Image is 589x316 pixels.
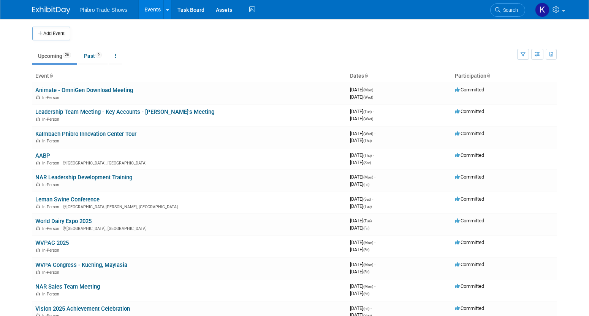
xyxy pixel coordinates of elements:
span: (Mon) [363,263,373,267]
span: Committed [455,218,484,223]
span: [DATE] [350,137,372,143]
span: [DATE] [350,196,373,202]
span: [DATE] [350,269,369,275]
a: Leman Swine Conference [35,196,100,203]
a: Sort by Participation Type [486,73,490,79]
a: Past9 [78,49,108,63]
span: Committed [455,152,484,158]
a: Kalmbach Phibro Innovation Center Tour [35,131,136,137]
a: AABP [35,152,50,159]
span: [DATE] [350,218,374,223]
span: - [374,87,375,93]
span: - [373,218,374,223]
span: In-Person [42,139,62,144]
span: Committed [455,196,484,202]
img: In-Person Event [36,270,40,274]
span: (Fri) [363,292,369,296]
a: Search [490,3,525,17]
span: - [374,239,375,245]
span: - [374,283,375,289]
span: [DATE] [350,131,375,136]
span: Committed [455,131,484,136]
span: [DATE] [350,283,375,289]
th: Dates [347,70,452,83]
div: [GEOGRAPHIC_DATA], [GEOGRAPHIC_DATA] [35,160,344,166]
span: (Wed) [363,132,373,136]
img: In-Person Event [36,292,40,295]
a: Sort by Event Name [49,73,53,79]
span: - [374,131,375,136]
img: ExhibitDay [32,6,70,14]
a: Leadership Team Meeting - Key Accounts - [PERSON_NAME]'s Meeting [35,109,214,115]
span: - [374,174,375,180]
span: (Fri) [363,306,369,311]
a: Animate - OmniGen Download Meeting [35,87,133,94]
img: In-Person Event [36,248,40,252]
span: (Sat) [363,197,371,201]
div: [GEOGRAPHIC_DATA][PERSON_NAME], [GEOGRAPHIC_DATA] [35,203,344,209]
span: (Fri) [363,248,369,252]
span: Committed [455,239,484,245]
span: - [374,262,375,267]
span: [DATE] [350,247,369,252]
div: [GEOGRAPHIC_DATA], [GEOGRAPHIC_DATA] [35,225,344,231]
img: In-Person Event [36,226,40,230]
a: NAR Sales Team Meeting [35,283,100,290]
span: (Wed) [363,95,373,99]
span: (Mon) [363,175,373,179]
span: [DATE] [350,262,375,267]
a: Vision 2025 Achievement Celebration [35,305,130,312]
a: Sort by Start Date [364,73,368,79]
span: (Tue) [363,204,372,209]
span: - [373,109,374,114]
span: Committed [455,109,484,114]
th: Participation [452,70,557,83]
span: (Mon) [363,88,373,92]
span: (Mon) [363,284,373,289]
span: [DATE] [350,225,369,231]
span: (Mon) [363,241,373,245]
span: [DATE] [350,305,372,311]
img: In-Person Event [36,204,40,208]
span: (Fri) [363,182,369,187]
a: NAR Leadership Development Training [35,174,132,181]
img: In-Person Event [36,182,40,186]
span: Search [500,7,518,13]
span: [DATE] [350,203,372,209]
button: Add Event [32,27,70,40]
span: In-Person [42,182,62,187]
span: - [370,305,372,311]
span: In-Person [42,226,62,231]
img: Karol Ehmen [535,3,549,17]
span: In-Person [42,95,62,100]
th: Event [32,70,347,83]
span: - [372,196,373,202]
a: WVPAC 2025 [35,239,69,246]
span: [DATE] [350,152,374,158]
span: [DATE] [350,181,369,187]
span: Committed [455,262,484,267]
span: (Tue) [363,219,372,223]
span: [DATE] [350,116,373,121]
span: Committed [455,283,484,289]
span: In-Person [42,204,62,209]
span: [DATE] [350,94,373,100]
a: WVPA Congress - Kuching, Maylasia [35,262,127,268]
span: - [373,152,374,158]
span: In-Person [42,117,62,122]
span: (Tue) [363,110,372,114]
span: [DATE] [350,87,375,93]
span: (Fri) [363,270,369,274]
img: In-Person Event [36,161,40,164]
span: 26 [63,52,71,58]
span: Committed [455,174,484,180]
span: [DATE] [350,290,369,296]
span: [DATE] [350,109,374,114]
span: Phibro Trade Shows [79,7,127,13]
span: In-Person [42,248,62,253]
span: (Fri) [363,226,369,230]
span: [DATE] [350,174,375,180]
span: (Sat) [363,161,371,165]
span: 9 [95,52,102,58]
img: In-Person Event [36,95,40,99]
